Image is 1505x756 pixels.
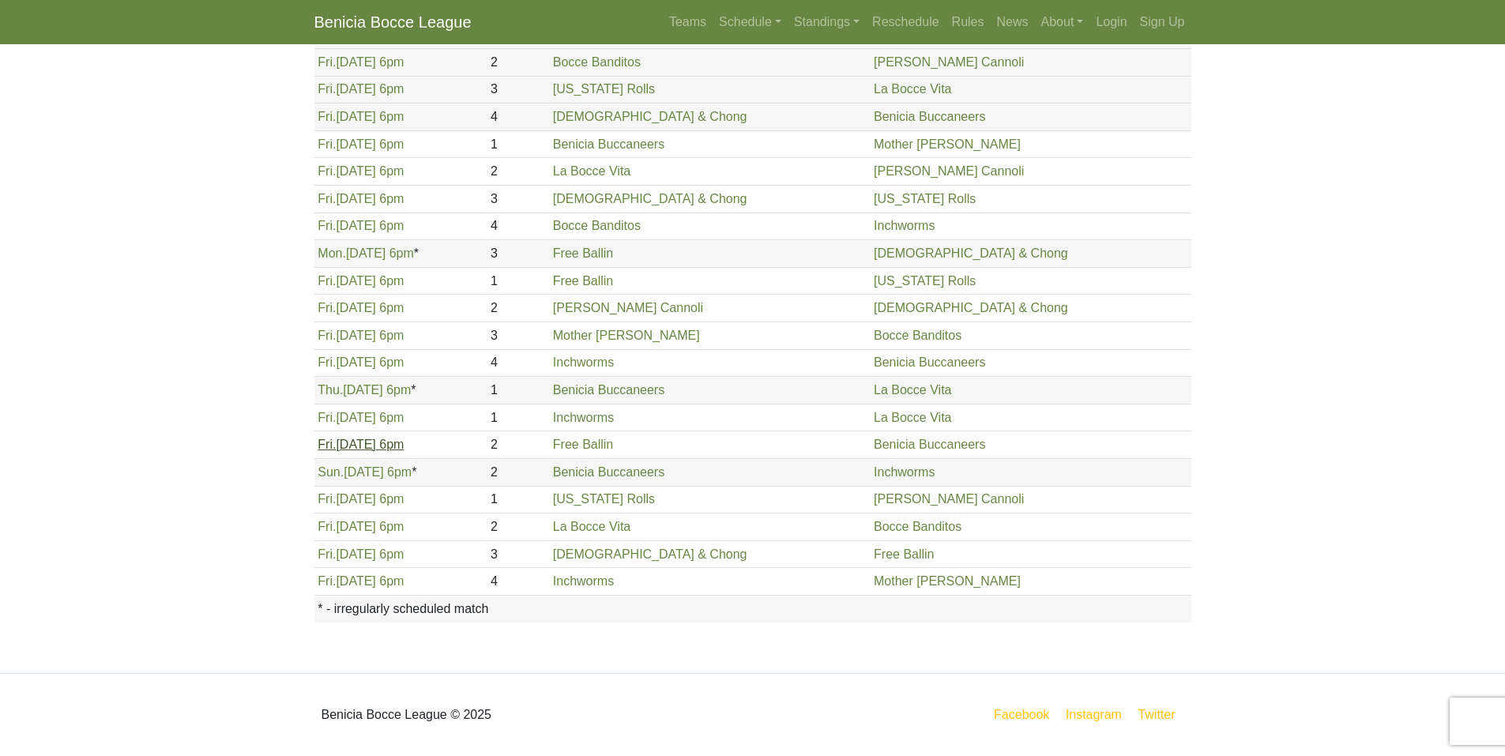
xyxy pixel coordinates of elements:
a: Fri.[DATE] 6pm [318,219,404,232]
span: Fri. [318,82,336,96]
a: Fri.[DATE] 6pm [318,301,404,314]
a: Thu.[DATE] 6pm [318,383,411,397]
a: Reschedule [866,6,946,38]
a: [DEMOGRAPHIC_DATA] & Chong [553,192,747,205]
a: Fri.[DATE] 6pm [318,274,404,288]
a: [US_STATE] Rolls [553,82,655,96]
a: [US_STATE] Rolls [553,492,655,506]
span: Sun. [318,465,344,479]
a: Benicia Buccaneers [553,137,664,151]
span: Fri. [318,301,336,314]
a: [PERSON_NAME] Cannoli [874,492,1024,506]
td: 2 [487,431,549,459]
span: Fri. [318,110,336,123]
a: Mon.[DATE] 6pm [318,246,414,260]
td: 4 [487,568,549,596]
th: * - irregularly scheduled match [314,595,1191,622]
a: Mother [PERSON_NAME] [553,329,700,342]
span: Fri. [318,55,336,69]
td: 2 [487,513,549,541]
a: Standings [788,6,866,38]
a: Inchworms [553,411,614,424]
a: [DEMOGRAPHIC_DATA] & Chong [874,301,1068,314]
a: [US_STATE] Rolls [874,192,976,205]
a: Inchworms [874,465,935,479]
a: [US_STATE] Rolls [874,274,976,288]
a: Fri.[DATE] 6pm [318,574,404,588]
a: La Bocce Vita [553,164,630,178]
a: Fri.[DATE] 6pm [318,82,404,96]
a: Fri.[DATE] 6pm [318,164,404,178]
a: News [991,6,1035,38]
a: Benicia Buccaneers [874,110,985,123]
a: Fri.[DATE] 6pm [318,411,404,424]
td: 3 [487,76,549,103]
span: Fri. [318,438,336,451]
a: Inchworms [874,219,935,232]
td: 3 [487,186,549,213]
a: [DEMOGRAPHIC_DATA] & Chong [874,246,1068,260]
td: 3 [487,322,549,350]
a: La Bocce Vita [553,520,630,533]
a: La Bocce Vita [874,383,951,397]
a: Mother [PERSON_NAME] [874,137,1021,151]
a: Free Ballin [874,547,934,561]
td: 1 [487,130,549,158]
a: Free Ballin [553,246,613,260]
td: 1 [487,404,549,431]
span: Thu. [318,383,343,397]
span: Fri. [318,547,336,561]
a: Bocce Banditos [874,520,961,533]
a: [PERSON_NAME] Cannoli [553,301,703,314]
a: [PERSON_NAME] Cannoli [874,164,1024,178]
a: Free Ballin [553,438,613,451]
a: Mother [PERSON_NAME] [874,574,1021,588]
td: 1 [487,486,549,513]
td: 4 [487,103,549,131]
a: La Bocce Vita [874,82,951,96]
td: 1 [487,377,549,404]
a: Schedule [713,6,788,38]
a: Bocce Banditos [553,55,641,69]
td: 2 [487,158,549,186]
a: Rules [946,6,991,38]
a: Fri.[DATE] 6pm [318,547,404,561]
a: Bocce Banditos [553,219,641,232]
a: Teams [663,6,713,38]
a: Benicia Bocce League [314,6,472,38]
td: 2 [487,49,549,77]
a: Fri.[DATE] 6pm [318,55,404,69]
a: Login [1089,6,1133,38]
span: Fri. [318,520,336,533]
span: Fri. [318,492,336,506]
span: Fri. [318,137,336,151]
td: 1 [487,267,549,295]
a: [PERSON_NAME] Cannoli [874,55,1024,69]
a: Fri.[DATE] 6pm [318,110,404,123]
a: [DEMOGRAPHIC_DATA] & Chong [553,547,747,561]
div: Benicia Bocce League © 2025 [303,686,753,743]
a: [DEMOGRAPHIC_DATA] & Chong [553,110,747,123]
a: Sun.[DATE] 6pm [318,465,412,479]
a: Inchworms [553,574,614,588]
a: Benicia Buccaneers [874,438,985,451]
a: Benicia Buccaneers [553,383,664,397]
span: Fri. [318,355,336,369]
span: Fri. [318,574,336,588]
a: La Bocce Vita [874,411,951,424]
a: Inchworms [553,355,614,369]
a: Facebook [991,705,1052,724]
a: Instagram [1063,705,1125,724]
a: Benicia Buccaneers [874,355,985,369]
a: Fri.[DATE] 6pm [318,492,404,506]
a: Sign Up [1134,6,1191,38]
span: Fri. [318,329,336,342]
span: Fri. [318,219,336,232]
a: Fri.[DATE] 6pm [318,355,404,369]
a: Fri.[DATE] 6pm [318,438,404,451]
a: Bocce Banditos [874,329,961,342]
a: Benicia Buccaneers [553,465,664,479]
td: 3 [487,540,549,568]
span: Fri. [318,411,336,424]
span: Mon. [318,246,346,260]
